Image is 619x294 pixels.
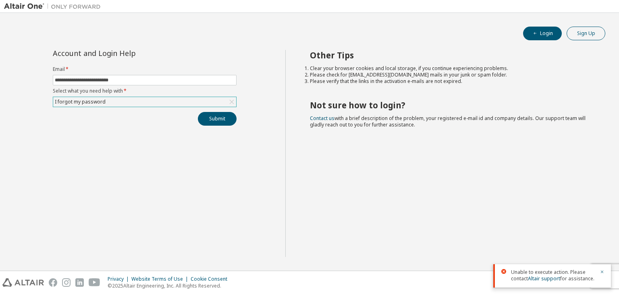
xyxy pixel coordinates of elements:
div: Cookie Consent [191,276,232,282]
img: linkedin.svg [75,278,84,287]
img: instagram.svg [62,278,71,287]
p: © 2025 Altair Engineering, Inc. All Rights Reserved. [108,282,232,289]
img: Altair One [4,2,105,10]
button: Sign Up [567,27,605,40]
button: Login [523,27,562,40]
a: Altair support [528,275,560,282]
img: youtube.svg [89,278,100,287]
div: Account and Login Help [53,50,200,56]
li: Please check for [EMAIL_ADDRESS][DOMAIN_NAME] mails in your junk or spam folder. [310,72,591,78]
a: Contact us [310,115,334,122]
label: Select what you need help with [53,88,237,94]
div: I forgot my password [53,97,236,107]
img: facebook.svg [49,278,57,287]
h2: Other Tips [310,50,591,60]
div: Website Terms of Use [131,276,191,282]
li: Please verify that the links in the activation e-mails are not expired. [310,78,591,85]
label: Email [53,66,237,72]
li: Clear your browser cookies and local storage, if you continue experiencing problems. [310,65,591,72]
img: altair_logo.svg [2,278,44,287]
div: Privacy [108,276,131,282]
div: I forgot my password [54,97,107,106]
button: Submit [198,112,237,126]
h2: Not sure how to login? [310,100,591,110]
span: with a brief description of the problem, your registered e-mail id and company details. Our suppo... [310,115,586,128]
span: Unable to execute action. Please contact for assistance. [511,269,595,282]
